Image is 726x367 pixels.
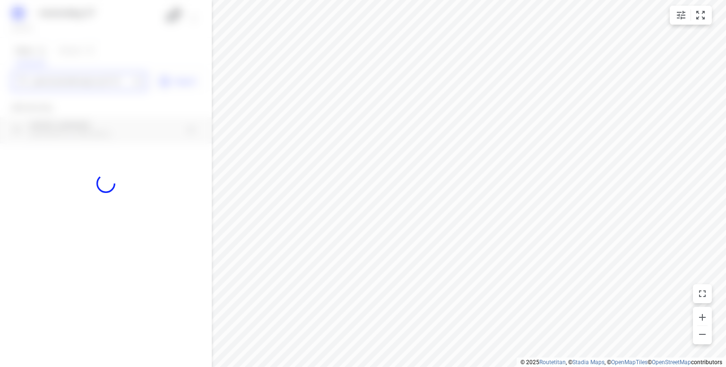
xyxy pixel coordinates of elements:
[670,6,712,25] div: small contained button group
[611,359,648,366] a: OpenMapTiles
[572,359,605,366] a: Stadia Maps
[539,359,566,366] a: Routetitan
[520,359,722,366] li: © 2025 , © , © © contributors
[652,359,691,366] a: OpenStreetMap
[672,6,691,25] button: Map settings
[691,6,710,25] button: Fit zoom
